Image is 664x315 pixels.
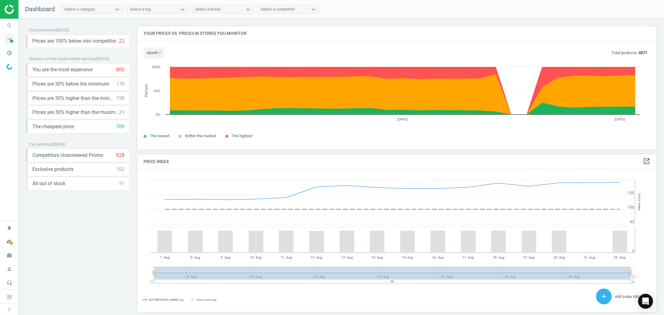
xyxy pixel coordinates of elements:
[643,157,650,166] a: open_in_new
[463,256,474,260] tspan: 17. Aug
[116,123,125,130] div: 709
[56,28,69,32] span: ( [DATE] )
[630,220,634,224] text: 95
[195,7,220,12] div: Select a brand
[3,47,15,59] i: pie_chart_outlined
[119,180,125,187] div: 51
[628,191,634,195] text: 105
[596,289,612,304] button: add
[638,294,653,309] div: Open Intercom Messenger
[116,166,125,173] div: 102
[32,95,116,102] span: Prices are 30% higher than the minimum
[29,28,56,32] span: Price protection
[32,180,65,187] span: All out of stock
[116,95,125,102] div: 198
[280,256,292,260] tspan: 11. Aug
[584,256,595,260] tspan: 21. Aug
[116,66,125,73] div: 800
[371,256,383,260] tspan: 14. Aug
[600,293,608,300] i: add
[152,65,161,69] text: 100%
[628,205,634,209] text: 100
[7,64,12,70] img: wGWNvw8QSZomAAAAABJRU5ErkJggg==
[150,134,169,138] span: The lowest
[52,142,65,147] span: ( [DATE] )
[3,33,15,45] i: timeline
[96,57,109,61] span: ( [DATE] )
[32,66,92,73] span: You are the most expensive
[144,47,164,59] button: month
[643,157,650,165] i: open_in_new
[119,109,125,116] div: 29
[32,38,116,45] span: Prices are 100% below min competitor
[116,152,125,159] div: 828
[221,256,230,260] tspan: 9. Aug
[196,298,216,301] tspan: Pairs count: avg
[32,123,74,130] span: The cheapest price
[432,256,444,260] tspan: 16. Aug
[137,154,657,169] h4: Price Index
[64,7,95,12] div: Select a category
[5,5,49,14] img: ajHJNr6hYgQAAAAASUVORK5CYII=
[3,236,15,247] i: cloud_done
[637,194,641,211] tspan: Price Index
[3,222,15,234] i: notifications
[29,142,52,147] span: Pay attention
[638,50,647,55] b: 4371
[397,117,408,121] tspan: [DATE]
[3,277,15,289] i: headset_mic
[3,263,15,275] i: person
[160,256,170,260] tspan: 7. Aug
[144,84,148,97] tspan: Percent
[130,7,151,12] div: Select a tag
[29,57,96,61] span: Situation on the market before repricing
[179,298,183,301] tspan: avg
[493,256,504,260] tspan: 18. Aug
[156,113,161,116] text: 0%
[341,256,353,260] tspan: 13. Aug
[553,256,565,260] tspan: 20. Aug
[614,256,626,260] tspan: 22. Aug
[2,305,17,313] button: chevron_right
[32,166,73,173] span: Exclusive products
[137,26,657,41] h4: Your prices vs. prices in stores you monitor
[402,256,413,260] tspan: 15. Aug
[32,109,119,116] span: Prices are 30% higher than the maximal
[116,81,125,87] div: 170
[261,7,295,12] div: Select a competitor
[311,256,322,260] tspan: 12. Aug
[632,249,634,253] text: 0
[523,256,534,260] tspan: 19. Aug
[611,50,647,56] p: Total products:
[3,20,15,31] i: search
[32,152,103,159] span: Competitors Unanswered Promo
[615,294,641,299] span: Add sales data
[615,117,625,121] tspan: [DATE]
[119,38,125,45] div: 22
[154,89,161,93] text: 50%
[25,5,55,13] span: Dashboard
[191,256,200,260] tspan: 8. Aug
[250,256,262,260] tspan: 10. Aug
[185,134,216,138] span: Within the market
[3,249,15,261] i: work
[232,134,252,138] span: The highest
[32,81,109,87] span: Prices are 30% below the minimum
[632,275,639,279] tspan: 22. …
[6,306,13,313] i: chevron_right
[149,298,178,301] tspan: [DATE][PERSON_NAME]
